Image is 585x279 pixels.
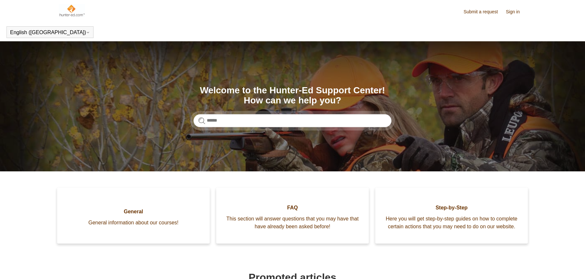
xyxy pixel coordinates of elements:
a: Sign in [506,8,526,15]
a: General General information about our courses! [57,188,210,244]
span: Step-by-Step [385,204,518,212]
h1: Welcome to the Hunter-Ed Support Center! How can we help you? [193,86,392,106]
img: Hunter-Ed Help Center home page [59,4,85,17]
span: FAQ [226,204,359,212]
a: Step-by-Step Here you will get step-by-step guides on how to complete certain actions that you ma... [375,188,528,244]
span: General [67,208,200,216]
a: Submit a request [464,8,504,15]
div: Chat Support [543,257,580,274]
span: General information about our courses! [67,219,200,227]
a: FAQ This section will answer questions that you may have that have already been asked before! [216,188,369,244]
span: This section will answer questions that you may have that have already been asked before! [226,215,359,231]
button: English ([GEOGRAPHIC_DATA]) [10,30,90,35]
input: Search [193,114,392,127]
span: Here you will get step-by-step guides on how to complete certain actions that you may need to do ... [385,215,518,231]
